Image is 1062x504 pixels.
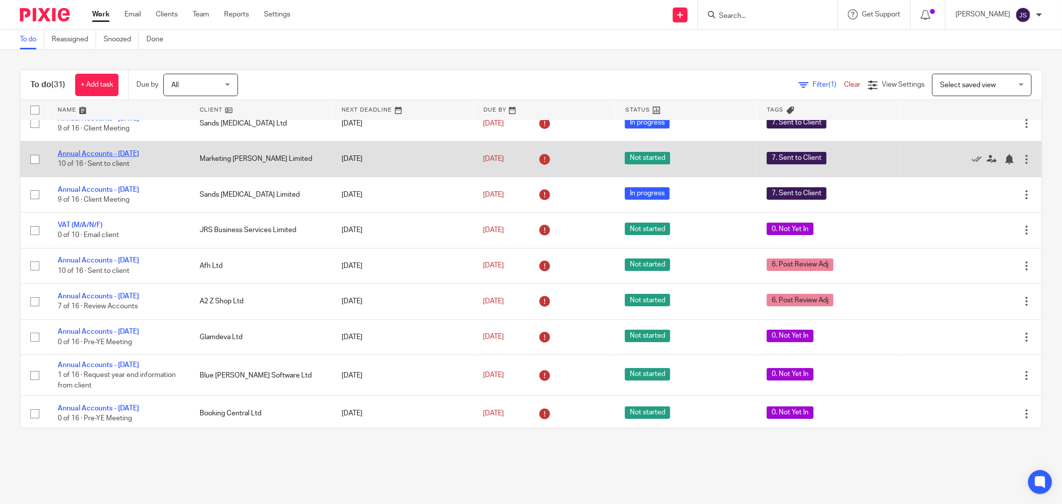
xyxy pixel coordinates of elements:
span: [DATE] [483,262,504,269]
span: 0. Not Yet In [767,223,814,235]
span: 6. Post Review Adj [767,258,833,271]
span: Not started [625,294,670,306]
span: Select saved view [940,82,996,89]
td: [DATE] [332,106,473,141]
span: 0 of 10 · Email client [58,232,119,239]
td: [DATE] [332,141,473,177]
td: [DATE] [332,284,473,319]
span: [DATE] [483,155,504,162]
a: + Add task [75,74,118,96]
td: Sands [MEDICAL_DATA] Limited [190,177,332,212]
span: Get Support [862,11,900,18]
a: Done [146,30,171,49]
a: Clients [156,9,178,19]
span: 7. Sent to Client [767,116,826,128]
a: Annual Accounts - [DATE] [58,293,139,300]
a: Settings [264,9,290,19]
span: All [171,82,179,89]
a: Annual Accounts - [DATE] [58,115,139,122]
td: Sands [MEDICAL_DATA] Ltd [190,106,332,141]
span: 7. Sent to Client [767,152,826,164]
span: 7 of 16 · Review Accounts [58,303,138,310]
td: [DATE] [332,396,473,431]
a: Annual Accounts - [DATE] [58,257,139,264]
td: Glamdeva Ltd [190,319,332,355]
a: Snoozed [104,30,139,49]
a: Annual Accounts - [DATE] [58,362,139,369]
a: Team [193,9,209,19]
span: Not started [625,258,670,271]
span: [DATE] [483,372,504,378]
td: Blue [PERSON_NAME] Software Ltd [190,355,332,395]
span: In progress [625,116,670,128]
td: Marketing [PERSON_NAME] Limited [190,141,332,177]
td: JRS Business Services Limited [190,213,332,248]
span: Not started [625,368,670,380]
input: Search [718,12,808,21]
span: 9 of 16 · Client Meeting [58,125,129,132]
span: Not started [625,330,670,342]
a: Clear [844,81,860,88]
td: Afh Ltd [190,248,332,283]
span: (1) [828,81,836,88]
span: [DATE] [483,410,504,417]
a: To do [20,30,44,49]
span: 7. Sent to Client [767,187,826,200]
td: Booking Central Ltd [190,396,332,431]
p: Due by [136,80,158,90]
a: Reports [224,9,249,19]
span: [DATE] [483,298,504,305]
span: [DATE] [483,227,504,234]
span: 9 of 16 · Client Meeting [58,196,129,203]
img: Pixie [20,8,70,21]
span: 6. Post Review Adj [767,294,833,306]
a: Annual Accounts - [DATE] [58,328,139,335]
span: [DATE] [483,120,504,127]
a: VAT (M/A/N/F) [58,222,103,229]
span: (31) [51,81,65,89]
span: View Settings [882,81,925,88]
span: 10 of 16 · Sent to client [58,267,129,274]
span: [DATE] [483,334,504,341]
span: 0. Not Yet In [767,406,814,419]
a: Annual Accounts - [DATE] [58,150,139,157]
p: [PERSON_NAME] [955,9,1010,19]
a: Annual Accounts - [DATE] [58,186,139,193]
span: 10 of 16 · Sent to client [58,161,129,168]
td: [DATE] [332,355,473,395]
span: 0. Not Yet In [767,330,814,342]
span: 1 of 16 · Request year end information from client [58,372,176,389]
span: Not started [625,406,670,419]
img: svg%3E [1015,7,1031,23]
h1: To do [30,80,65,90]
span: 0 of 16 · Pre-YE Meeting [58,415,132,422]
span: In progress [625,187,670,200]
a: Work [92,9,110,19]
span: Not started [625,152,670,164]
td: [DATE] [332,213,473,248]
span: Filter [813,81,844,88]
span: 0. Not Yet In [767,368,814,380]
td: [DATE] [332,177,473,212]
span: 0 of 16 · Pre-YE Meeting [58,339,132,346]
td: [DATE] [332,319,473,355]
td: A2 Z Shop Ltd [190,284,332,319]
span: [DATE] [483,191,504,198]
span: Not started [625,223,670,235]
a: Email [124,9,141,19]
span: Tags [767,107,784,113]
td: [DATE] [332,248,473,283]
a: Reassigned [52,30,96,49]
a: Annual Accounts - [DATE] [58,405,139,412]
a: Mark as done [972,154,987,164]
